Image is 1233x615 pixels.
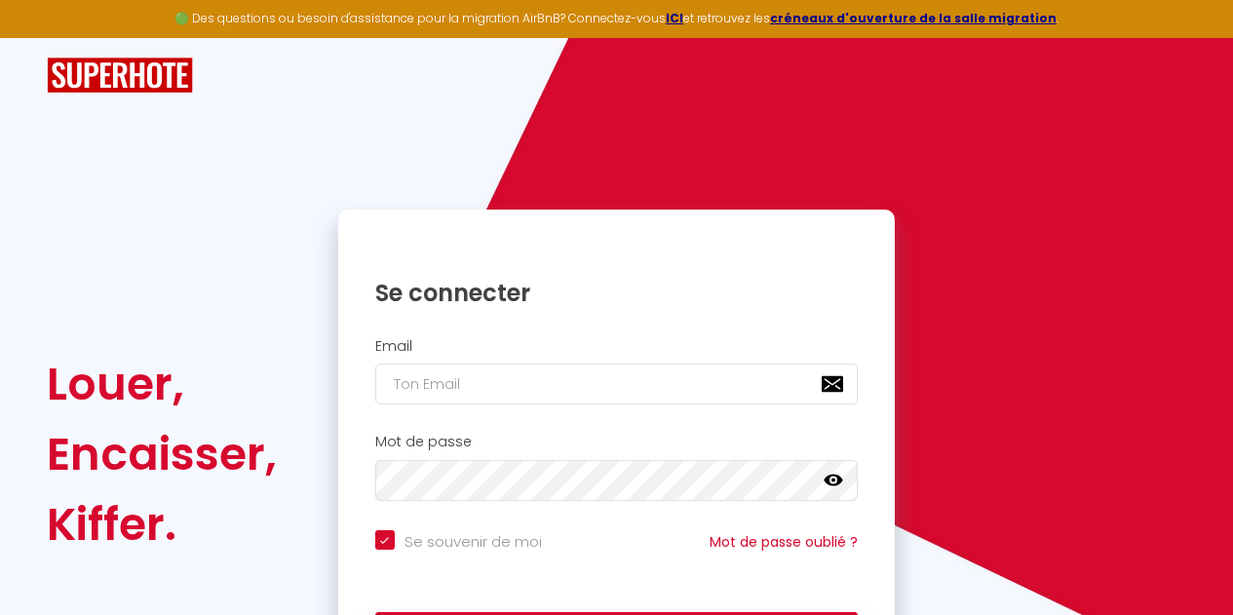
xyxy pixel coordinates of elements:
[770,10,1057,26] a: créneaux d'ouverture de la salle migration
[666,10,683,26] a: ICI
[47,58,193,94] img: SuperHote logo
[47,349,277,419] div: Louer,
[375,434,859,450] h2: Mot de passe
[375,364,859,404] input: Ton Email
[47,489,277,559] div: Kiffer.
[47,419,277,489] div: Encaisser,
[375,278,859,308] h1: Se connecter
[375,338,859,355] h2: Email
[710,532,858,552] a: Mot de passe oublié ?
